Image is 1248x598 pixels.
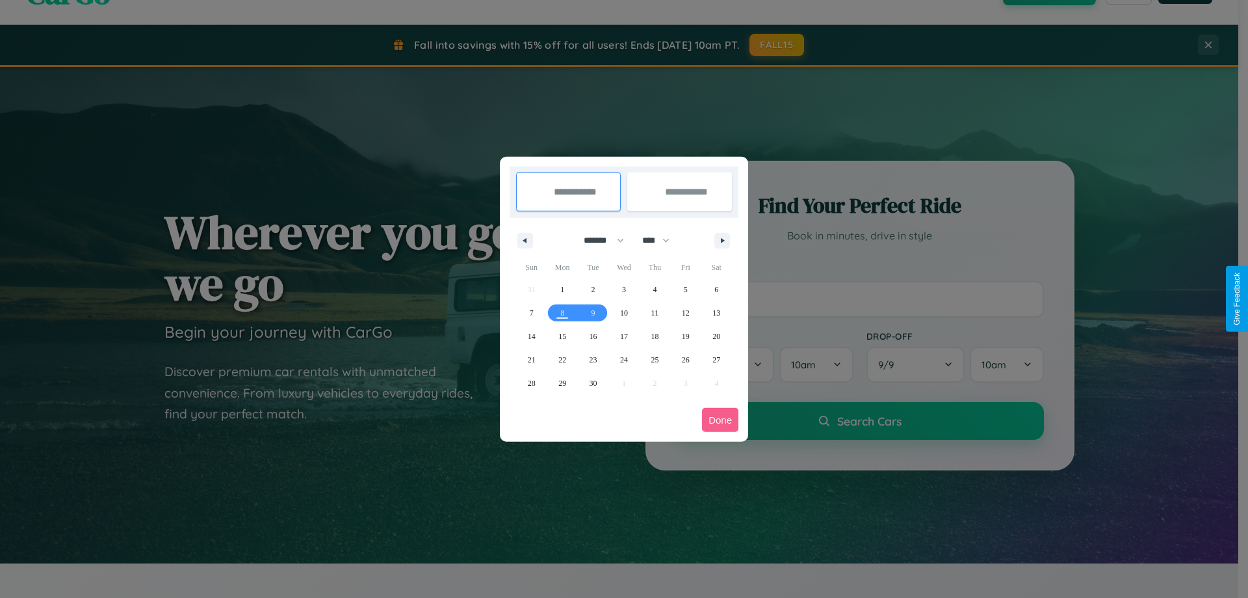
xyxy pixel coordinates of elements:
[701,257,732,278] span: Sat
[558,348,566,372] span: 22
[608,301,639,325] button: 10
[651,325,658,348] span: 18
[608,257,639,278] span: Wed
[712,348,720,372] span: 27
[578,325,608,348] button: 16
[528,325,536,348] span: 14
[620,301,628,325] span: 10
[608,325,639,348] button: 17
[516,257,547,278] span: Sun
[670,348,701,372] button: 26
[547,325,577,348] button: 15
[1232,273,1241,325] div: Give Feedback
[640,257,670,278] span: Thu
[547,348,577,372] button: 22
[530,301,534,325] span: 7
[651,301,659,325] span: 11
[640,278,670,301] button: 4
[670,257,701,278] span: Fri
[714,278,718,301] span: 6
[670,278,701,301] button: 5
[578,301,608,325] button: 9
[547,257,577,278] span: Mon
[608,348,639,372] button: 24
[701,278,732,301] button: 6
[701,325,732,348] button: 20
[640,301,670,325] button: 11
[590,348,597,372] span: 23
[701,301,732,325] button: 13
[653,278,656,301] span: 4
[682,348,690,372] span: 26
[547,372,577,395] button: 29
[558,372,566,395] span: 29
[712,325,720,348] span: 20
[516,301,547,325] button: 7
[620,325,628,348] span: 17
[712,301,720,325] span: 13
[591,278,595,301] span: 2
[591,301,595,325] span: 9
[620,348,628,372] span: 24
[558,325,566,348] span: 15
[670,325,701,348] button: 19
[547,278,577,301] button: 1
[560,278,564,301] span: 1
[651,348,658,372] span: 25
[590,372,597,395] span: 30
[547,301,577,325] button: 8
[701,348,732,372] button: 27
[578,372,608,395] button: 30
[608,278,639,301] button: 3
[682,301,690,325] span: 12
[682,325,690,348] span: 19
[516,325,547,348] button: 14
[702,408,738,432] button: Done
[578,348,608,372] button: 23
[528,348,536,372] span: 21
[516,372,547,395] button: 28
[590,325,597,348] span: 16
[578,278,608,301] button: 2
[578,257,608,278] span: Tue
[560,301,564,325] span: 8
[528,372,536,395] span: 28
[516,348,547,372] button: 21
[684,278,688,301] span: 5
[670,301,701,325] button: 12
[640,325,670,348] button: 18
[640,348,670,372] button: 25
[622,278,626,301] span: 3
